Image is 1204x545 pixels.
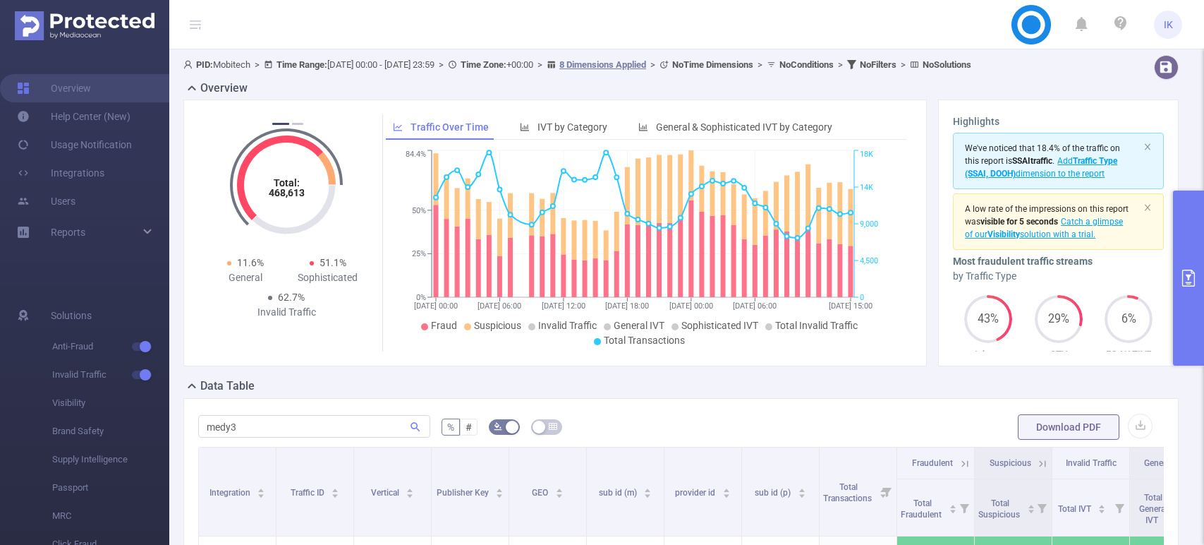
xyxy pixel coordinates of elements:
span: > [533,59,547,70]
tspan: 4,500 [860,256,878,265]
span: Passport [52,474,169,502]
span: IVT by Category [537,121,607,133]
span: Total Fraudulent [901,498,944,520]
tspan: 9,000 [860,220,878,229]
span: Traffic ID [291,488,327,498]
tspan: [DATE] 00:00 [669,301,713,311]
b: visible for 5 seconds [980,217,1058,227]
button: icon: close [1143,139,1152,155]
span: Supply Intelligence [52,445,169,474]
span: GEO [532,488,550,498]
span: Publisher Key [437,488,491,498]
div: Sort [798,486,806,495]
div: Sophisticated [286,270,369,285]
span: Sophisticated IVT [681,320,758,331]
i: icon: caret-down [644,492,652,496]
div: Sort [643,486,652,495]
span: 62.7% [278,292,305,303]
i: icon: caret-up [644,486,652,491]
p: CTV [1023,347,1094,361]
span: > [834,59,847,70]
span: Invalid Traffic [1066,458,1117,468]
div: Invalid Traffic [245,305,328,320]
div: by Traffic Type [953,269,1164,284]
span: Mobitech [DATE] 00:00 - [DATE] 23:59 +00:00 [183,59,971,70]
tspan: [DATE] 15:00 [829,301,872,311]
u: 8 Dimensions Applied [559,59,646,70]
i: icon: close [1143,143,1152,151]
span: # [466,421,472,433]
h3: Highlights [953,114,1164,129]
i: icon: caret-up [1098,503,1106,507]
span: > [753,59,767,70]
i: icon: caret-up [1027,503,1035,507]
i: icon: bg-colors [494,422,502,431]
span: General IVT [614,320,664,331]
span: MRC [52,502,169,530]
span: > [250,59,264,70]
i: icon: close [1143,203,1152,212]
span: > [434,59,448,70]
i: icon: caret-down [1027,508,1035,512]
i: icon: caret-down [722,492,730,496]
p: captcha_page [953,347,1023,361]
span: sub id (p) [755,488,793,498]
tspan: [DATE] 18:00 [605,301,649,311]
tspan: 50% [412,206,426,215]
i: icon: caret-up [798,486,805,491]
h2: Data Table [200,378,255,395]
i: Filter menu [1032,479,1052,536]
b: Time Range: [276,59,327,70]
span: We've noticed that 18.4% of the traffic on this report is . [965,143,1120,179]
span: Total IVT [1058,504,1093,514]
tspan: Total: [274,177,300,188]
div: Sort [1027,503,1035,511]
b: Time Zone: [461,59,506,70]
span: 43% [964,313,1012,325]
i: icon: caret-down [1098,508,1106,512]
span: 6% [1105,313,1153,325]
b: No Filters [860,59,896,70]
span: General IVT [1144,458,1187,468]
button: 2 [292,123,303,125]
b: No Conditions [779,59,834,70]
span: Suspicious [990,458,1031,468]
b: PID: [196,59,213,70]
span: Brand Safety [52,417,169,445]
img: Protected Media [15,11,154,40]
a: Reports [51,218,85,246]
span: sub id (m) [599,488,639,498]
i: icon: caret-up [722,486,730,491]
span: Fraudulent [912,458,953,468]
button: icon: close [1143,200,1152,215]
span: Total Invalid Traffic [775,320,858,331]
span: Reports [51,227,85,238]
tspan: [DATE] 06:00 [733,301,777,311]
span: Suspicious [474,320,521,331]
i: icon: bar-chart [638,122,648,132]
div: Sort [331,486,339,495]
i: icon: caret-down [257,492,265,496]
b: SSAI traffic [1012,156,1052,166]
a: Overview [17,74,91,102]
div: Sort [1097,503,1106,511]
button: Download PDF [1018,414,1119,440]
h2: Overview [200,80,248,97]
i: icon: caret-down [332,492,339,496]
span: Traffic Over Time [411,121,489,133]
a: Users [17,187,75,215]
i: Filter menu [1109,479,1129,536]
b: No Solutions [923,59,971,70]
span: 11.6% [237,257,264,268]
span: Visibility [52,389,169,417]
tspan: [DATE] 00:00 [414,301,458,311]
i: icon: bar-chart [520,122,530,132]
i: icon: caret-down [555,492,563,496]
div: Sort [555,486,564,495]
span: IK [1164,11,1173,39]
button: 1 [272,123,289,125]
span: Total Suspicious [978,498,1022,520]
div: Sort [257,486,265,495]
i: icon: caret-down [406,492,414,496]
tspan: [DATE] 12:00 [542,301,585,311]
